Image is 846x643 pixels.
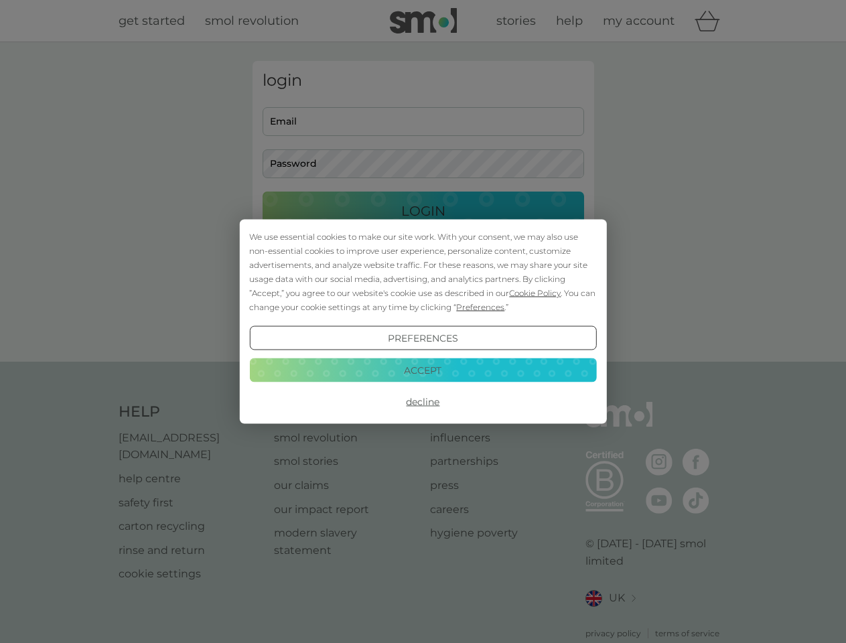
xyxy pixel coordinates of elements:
[249,230,596,314] div: We use essential cookies to make our site work. With your consent, we may also use non-essential ...
[509,288,561,298] span: Cookie Policy
[456,302,504,312] span: Preferences
[249,358,596,382] button: Accept
[239,220,606,424] div: Cookie Consent Prompt
[249,326,596,350] button: Preferences
[249,390,596,414] button: Decline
